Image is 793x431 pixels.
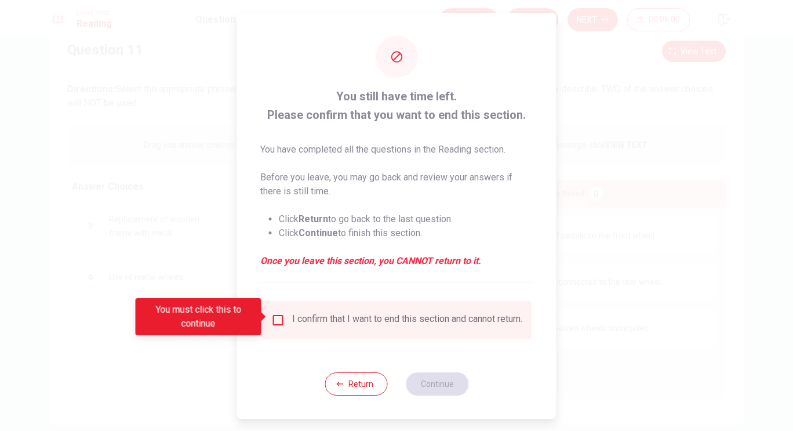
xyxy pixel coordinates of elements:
[325,372,387,396] button: Return
[299,227,338,238] strong: Continue
[406,372,468,396] button: Continue
[271,313,285,327] span: You must click this to continue
[136,298,261,335] div: You must click this to continue
[279,226,533,240] li: Click to finish this section.
[279,212,533,226] li: Click to go back to the last question
[292,313,522,327] div: I confirm that I want to end this section and cannot return.
[260,171,533,198] p: Before you leave, you may go back and review your answers if there is still time.
[260,254,533,268] em: Once you leave this section, you CANNOT return to it.
[260,143,533,157] p: You have completed all the questions in the Reading section.
[260,87,533,124] span: You still have time left. Please confirm that you want to end this section.
[299,213,328,224] strong: Return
